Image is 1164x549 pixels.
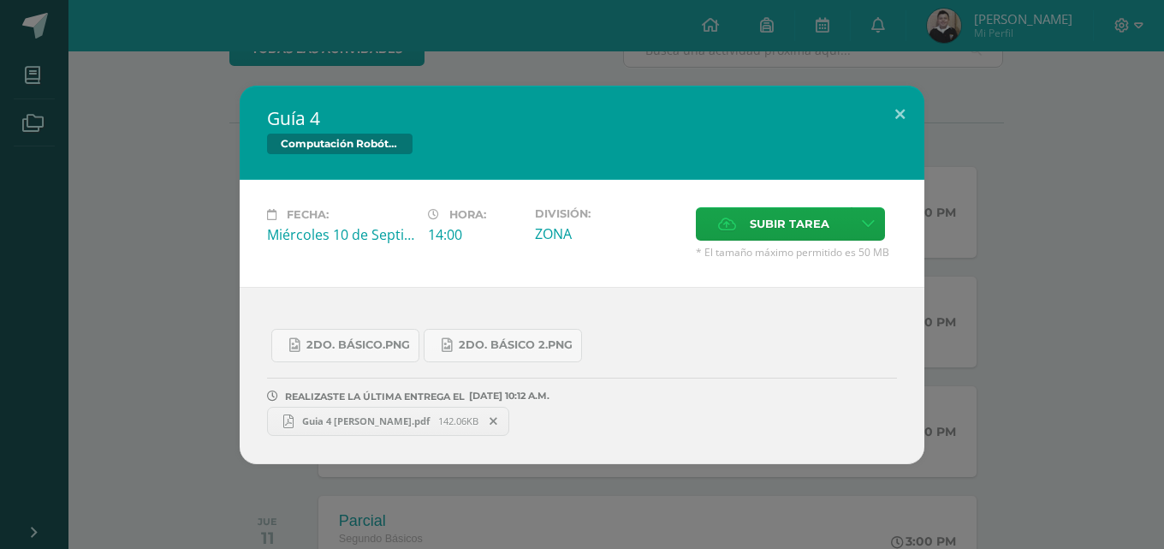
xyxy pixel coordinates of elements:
span: Remover entrega [479,412,508,431]
span: Fecha: [287,208,329,221]
span: 2do. Básico 2.png [459,338,573,352]
span: 2do. Básico.png [306,338,410,352]
h2: Guía 4 [267,106,897,130]
a: 2do. Básico 2.png [424,329,582,362]
a: Guia 4 [PERSON_NAME].pdf 142.06KB [267,407,509,436]
label: División: [535,207,682,220]
div: 14:00 [428,225,521,244]
div: ZONA [535,224,682,243]
span: Guia 4 [PERSON_NAME].pdf [294,415,438,427]
span: * El tamaño máximo permitido es 50 MB [696,245,897,260]
div: Miércoles 10 de Septiembre [267,225,414,244]
span: Subir tarea [750,208,829,240]
span: REALIZASTE LA ÚLTIMA ENTREGA EL [285,391,465,403]
span: Hora: [449,208,486,221]
button: Close (Esc) [876,86,924,144]
span: Computación Robótica [267,134,413,154]
a: 2do. Básico.png [271,329,419,362]
span: 142.06KB [438,415,478,427]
